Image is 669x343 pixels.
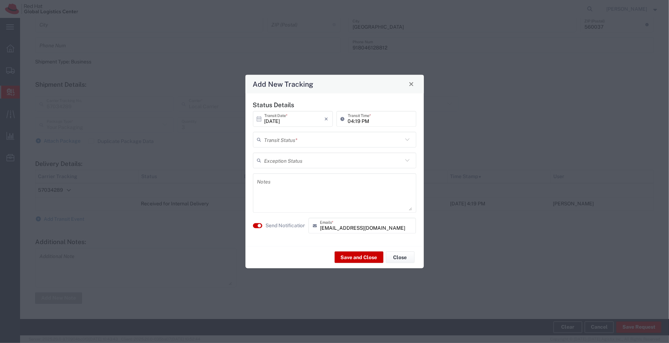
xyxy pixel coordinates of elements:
button: Save and Close [335,252,383,263]
button: Close [406,79,416,89]
h5: Status Details [253,101,416,108]
h4: Add New Tracking [253,79,313,89]
agx-label: Send Notification [266,222,305,229]
i: × [325,113,329,124]
button: Close [386,252,415,263]
label: Send Notification [266,222,306,229]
